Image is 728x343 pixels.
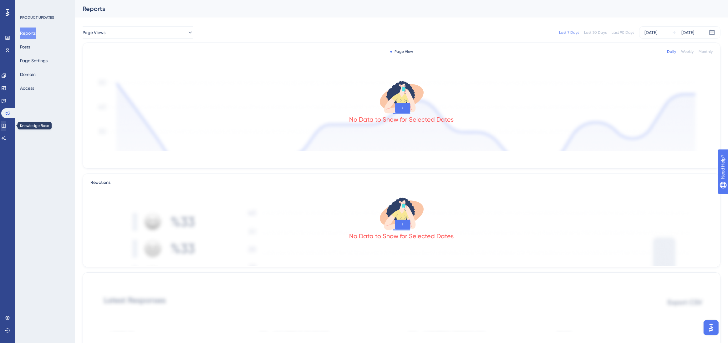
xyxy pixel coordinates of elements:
[20,15,54,20] div: PRODUCT UPDATES
[559,30,579,35] div: Last 7 Days
[20,83,34,94] button: Access
[681,49,694,54] div: Weekly
[83,4,705,13] div: Reports
[612,30,634,35] div: Last 90 Days
[20,41,30,53] button: Posts
[83,29,105,36] span: Page Views
[681,29,694,36] div: [DATE]
[83,26,193,39] button: Page Views
[584,30,607,35] div: Last 30 Days
[390,49,413,54] div: Page View
[349,115,454,124] div: No Data to Show for Selected Dates
[15,2,39,9] span: Need Help?
[644,29,657,36] div: [DATE]
[20,69,36,80] button: Domain
[702,318,720,337] iframe: UserGuiding AI Assistant Launcher
[20,55,48,66] button: Page Settings
[699,49,713,54] div: Monthly
[20,28,36,39] button: Reports
[349,232,454,240] div: No Data to Show for Selected Dates
[90,179,713,186] div: Reactions
[667,49,676,54] div: Daily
